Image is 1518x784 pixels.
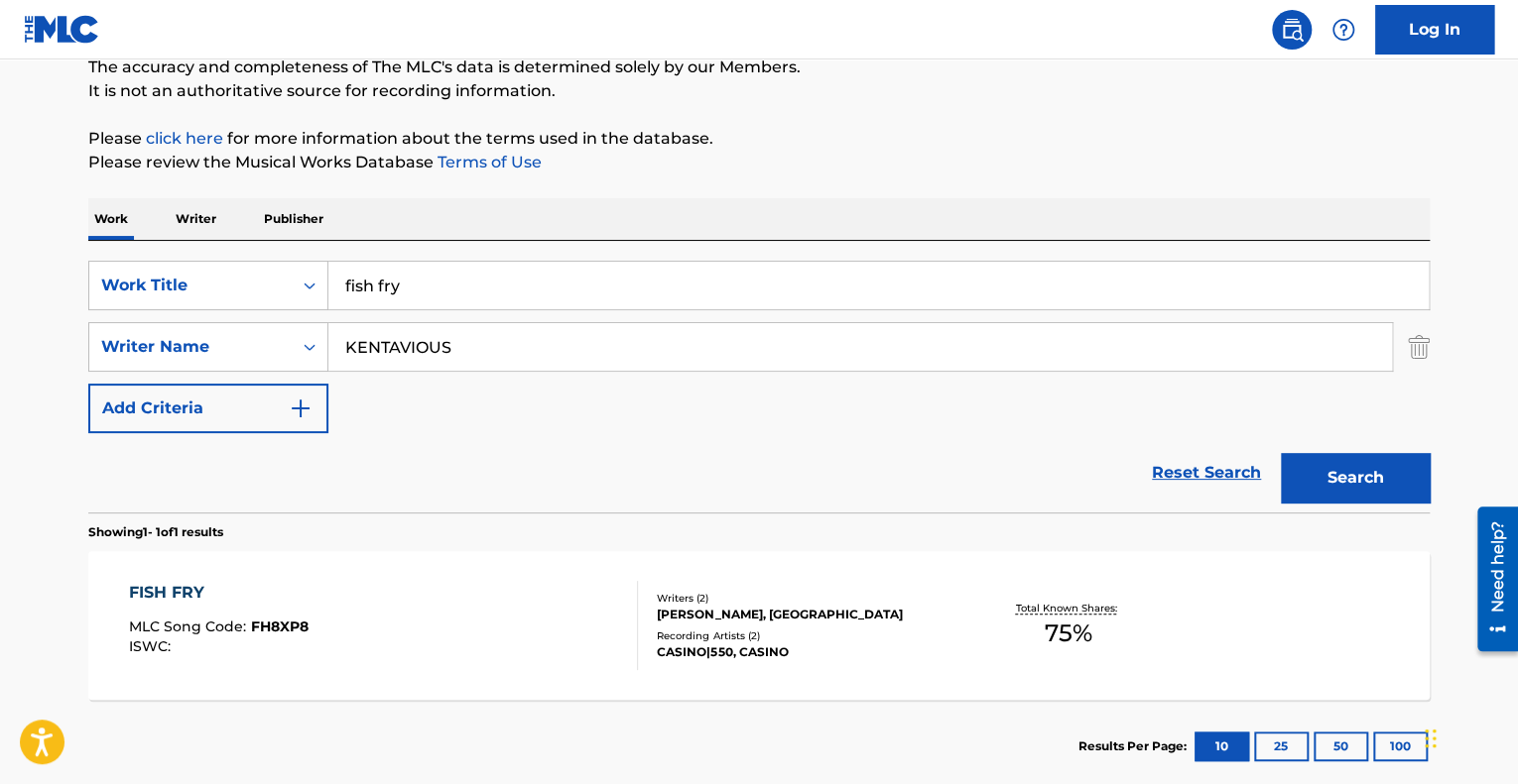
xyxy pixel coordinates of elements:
[88,198,134,240] p: Work
[434,153,542,171] a: Terms of Use
[88,151,1430,174] p: Please review the Musical Works Database
[146,129,223,148] a: click here
[88,551,1430,700] a: FISH FRYMLC Song Code:FH8XP8ISWC:Writers (2)[PERSON_NAME], [GEOGRAPHIC_DATA]Recording Artists (2)...
[88,127,1430,151] p: Please for more information about the terms used in the database.
[1195,731,1249,761] button: 10
[88,523,223,541] p: Showing 1 - 1 of 1 results
[1462,499,1518,658] iframe: Resource Center
[101,274,280,297] div: Work Title
[657,643,956,661] div: CASINO|550, CASINO
[101,335,280,359] div: Writer Name
[1272,10,1312,50] a: Public Search
[1408,322,1430,372] img: Delete Criterion
[1045,616,1092,651] span: 75 %
[1142,451,1271,495] a: Reset Search
[1419,689,1518,784] iframe: Chat Widget
[1078,737,1192,755] p: Results Per Page:
[657,606,956,623] div: [PERSON_NAME], [GEOGRAPHIC_DATA]
[1373,731,1428,761] button: 100
[1425,709,1437,768] div: Drag
[289,396,313,420] img: 9d2ae6d4665cec9f34b9.svg
[1314,731,1368,761] button: 50
[1015,601,1121,616] p: Total Known Shares:
[129,581,309,605] div: FISH FRY
[1281,453,1430,503] button: Search
[251,617,309,635] span: FH8XP8
[1254,731,1309,761] button: 25
[258,198,329,240] p: Publisher
[170,198,222,240] p: Writer
[1324,10,1363,50] div: Help
[88,56,1430,79] p: The accuracy and completeness of The MLC's data is determined solely by our Members.
[88,79,1430,103] p: It is not an authoritative source for recording information.
[88,384,328,433] button: Add Criteria
[1331,18,1355,42] img: help
[657,628,956,643] div: Recording Artists ( 2 )
[129,617,251,635] span: MLC Song Code :
[1280,18,1304,42] img: search
[24,15,100,44] img: MLC Logo
[88,261,1430,512] form: Search Form
[657,591,956,606] div: Writers ( 2 )
[129,637,176,655] span: ISWC :
[1375,5,1494,55] a: Log In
